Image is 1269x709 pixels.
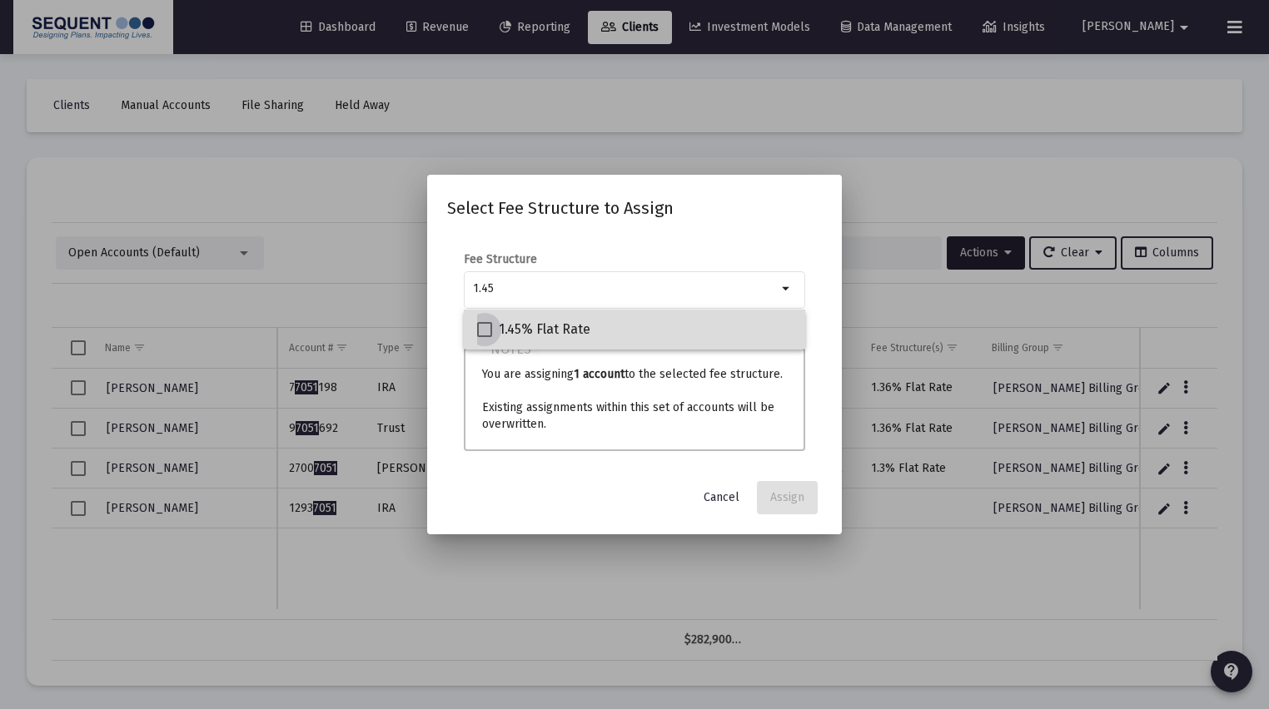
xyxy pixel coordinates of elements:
[777,279,797,299] mat-icon: arrow_drop_down
[690,481,753,514] button: Cancel
[757,481,818,514] button: Assign
[574,367,625,381] b: 1 account
[464,252,537,266] label: Fee Structure
[464,348,805,451] div: You are assigning to the selected fee structure. Existing assignments within this set of accounts...
[770,490,804,504] span: Assign
[704,490,739,504] span: Cancel
[499,320,590,340] span: 1.45% Flat Rate
[473,282,777,295] input: Select fee structures
[447,195,822,221] h2: Select Fee Structure to Assign
[473,279,777,299] mat-chip-list: Selection
[482,338,540,361] h3: Notes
